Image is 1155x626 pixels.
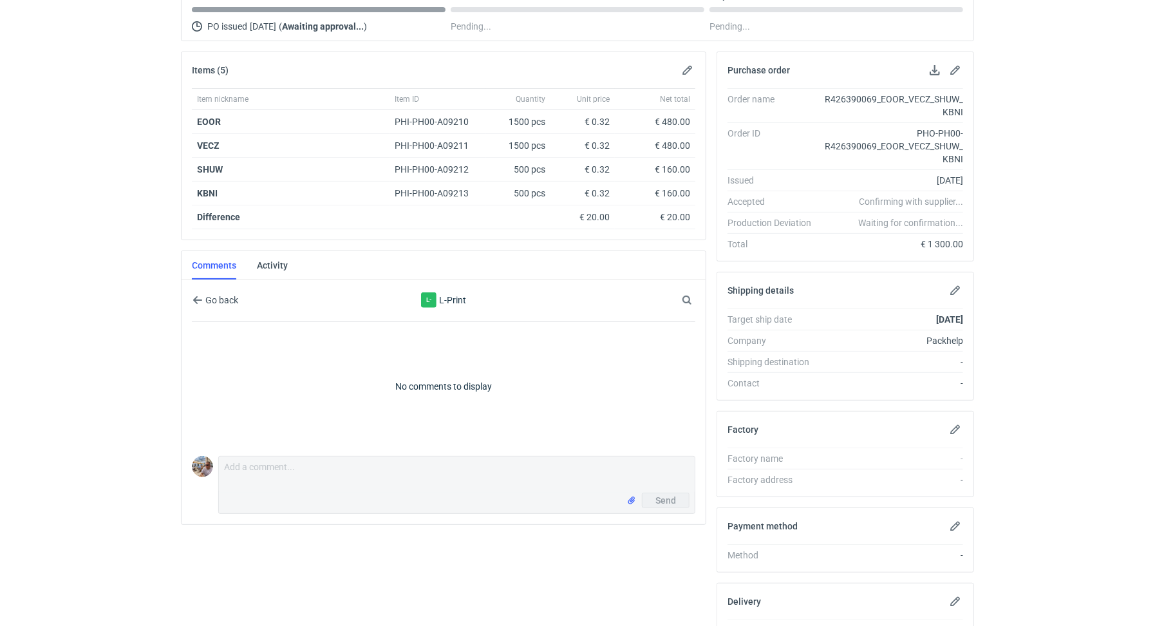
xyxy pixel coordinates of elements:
[395,163,481,176] div: PHI-PH00-A09212
[620,187,690,200] div: € 160.00
[197,140,220,151] a: VECZ
[660,94,690,104] span: Net total
[421,292,437,308] figcaption: L-
[680,62,695,78] button: Edit items
[197,188,218,198] a: KBNI
[822,356,963,368] div: -
[728,521,798,531] h2: Payment method
[486,158,550,182] div: 500 pcs
[192,251,236,280] a: Comments
[679,292,720,308] input: Search
[728,238,822,251] div: Total
[192,65,229,75] h2: Items (5)
[192,19,446,34] div: PO issued
[364,21,367,32] span: )
[728,377,822,390] div: Contact
[516,94,545,104] span: Quantity
[728,127,822,166] div: Order ID
[822,127,963,166] div: PHO-PH00-R426390069_EOOR_VECZ_SHUW_KBNI
[395,94,419,104] span: Item ID
[728,216,822,229] div: Production Deviation
[728,195,822,208] div: Accepted
[728,65,790,75] h2: Purchase order
[486,110,550,134] div: 1500 pcs
[486,134,550,158] div: 1500 pcs
[709,19,963,34] div: Pending...
[192,322,695,451] p: No comments to display
[620,163,690,176] div: € 160.00
[822,93,963,119] div: R426390069_EOOR_VECZ_SHUW_KBNI
[936,314,963,325] strong: [DATE]
[728,473,822,486] div: Factory address
[197,117,221,127] a: EOOR
[451,19,491,34] span: Pending...
[395,139,481,152] div: PHI-PH00-A09211
[556,211,610,223] div: € 20.00
[859,196,963,207] em: Confirming with supplier...
[620,211,690,223] div: € 20.00
[728,452,822,465] div: Factory name
[192,456,213,477] img: Michał Palasek
[822,377,963,390] div: -
[197,212,240,222] strong: Difference
[728,285,794,296] h2: Shipping details
[948,283,963,298] button: Edit shipping details
[822,334,963,347] div: Packhelp
[822,238,963,251] div: € 1 300.00
[577,94,610,104] span: Unit price
[338,292,549,308] div: L-Print
[203,296,238,305] span: Go back
[556,139,610,152] div: € 0.32
[642,493,690,508] button: Send
[197,164,223,175] a: SHUW
[395,115,481,128] div: PHI-PH00-A09210
[822,549,963,562] div: -
[728,334,822,347] div: Company
[948,594,963,609] button: Edit delivery details
[395,187,481,200] div: PHI-PH00-A09213
[421,292,437,308] div: L-Print
[728,313,822,326] div: Target ship date
[728,596,761,607] h2: Delivery
[728,424,758,435] h2: Factory
[486,182,550,205] div: 500 pcs
[192,292,239,308] button: Go back
[250,19,276,34] span: [DATE]
[556,163,610,176] div: € 0.32
[858,216,963,229] em: Waiting for confirmation...
[728,356,822,368] div: Shipping destination
[279,21,282,32] span: (
[822,174,963,187] div: [DATE]
[556,187,610,200] div: € 0.32
[948,518,963,534] button: Edit payment method
[728,549,822,562] div: Method
[927,62,943,78] button: Download PO
[948,62,963,78] button: Edit purchase order
[948,422,963,437] button: Edit factory details
[620,115,690,128] div: € 480.00
[257,251,288,280] a: Activity
[556,115,610,128] div: € 0.32
[728,174,822,187] div: Issued
[728,93,822,119] div: Order name
[822,452,963,465] div: -
[655,496,676,505] span: Send
[282,21,364,32] strong: Awaiting approval...
[822,473,963,486] div: -
[620,139,690,152] div: € 480.00
[197,94,249,104] span: Item nickname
